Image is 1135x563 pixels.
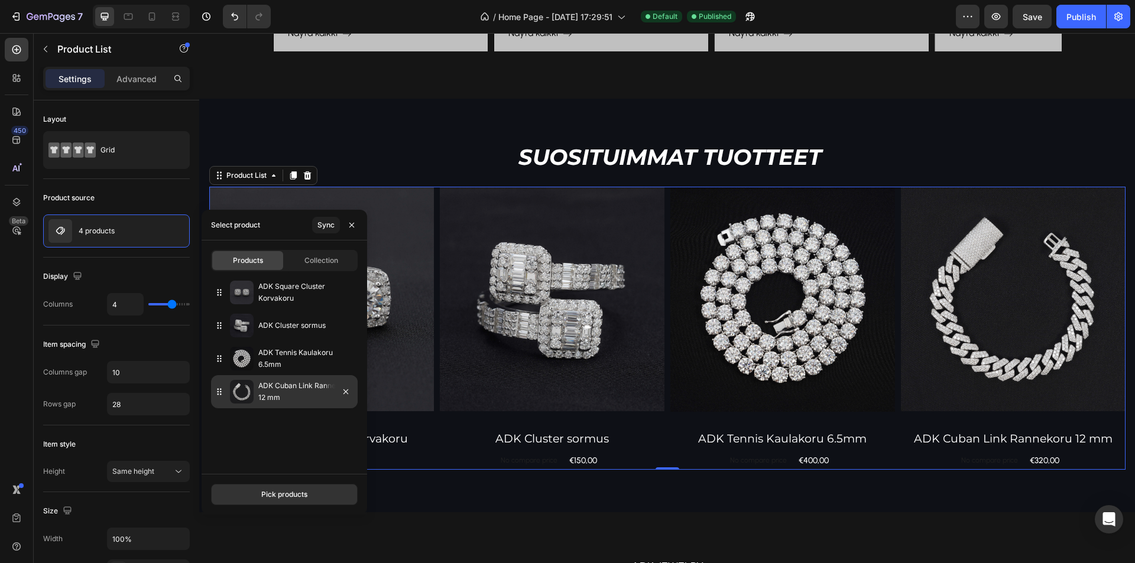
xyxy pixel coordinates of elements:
[10,398,235,415] a: ADK Square Cluster Korvakoru
[230,347,254,370] img: collections
[1056,5,1106,28] button: Publish
[233,255,263,266] span: Products
[471,398,696,415] a: ADK Tennis Kaulakoru 6.5mm
[230,380,254,403] img: collections
[25,137,70,148] div: Product List
[1066,11,1096,23] div: Publish
[112,467,154,476] span: Same height
[108,294,143,315] input: Auto
[258,380,353,403] p: ADK Cuban Link Rannekoru 12 mm
[107,461,190,482] button: Same height
[9,216,28,226] div: Beta
[43,269,85,285] div: Display
[116,73,157,85] p: Advanced
[258,320,353,331] p: ADK Cluster sormus
[223,5,271,28] div: Undo/Redo
[43,439,76,450] div: Item style
[230,314,254,337] img: collections
[100,136,173,164] div: Grid
[77,9,83,24] p: 7
[211,484,358,505] button: Pick products
[43,367,87,377] div: Columns gap
[5,5,88,28] button: 7
[241,398,465,415] a: ADK Cluster sormus
[43,193,95,203] div: Product source
[702,398,926,415] a: ADK Cuban Link Rannekoru 12 mm
[43,399,76,409] div: Rows gap
[1095,505,1123,533] div: Open Intercom Messenger
[230,281,254,304] img: collections
[304,255,338,266] span: Collection
[829,419,861,436] div: €320,00
[317,220,335,230] div: Sync
[59,73,92,85] p: Settings
[211,220,260,230] div: Select product
[493,11,496,23] span: /
[11,126,28,135] div: 450
[43,114,66,125] div: Layout
[140,419,167,436] div: €90,00
[319,110,622,137] span: Suosituimmat tuotteet
[199,33,1135,563] iframe: Design area
[43,533,63,544] div: Width
[301,424,358,431] p: No compare price
[258,281,353,304] p: ADK Square Cluster Korvakoru
[43,299,73,310] div: Columns
[531,424,588,431] p: No compare price
[762,424,819,431] p: No compare price
[312,217,340,233] button: Sync
[498,11,612,23] span: Home Page - [DATE] 17:29:51
[43,466,65,477] div: Height
[699,11,731,22] span: Published
[598,419,631,436] div: €400,00
[108,362,189,383] input: Auto
[258,347,353,370] p: ADK Tennis Kaulakoru 6.5mm
[108,393,189,415] input: Auto
[79,227,115,235] p: 4 products
[369,419,399,436] div: €150,00
[1013,5,1052,28] button: Save
[261,489,307,500] div: Pick products
[73,424,129,431] p: No compare price
[1023,12,1042,22] span: Save
[43,337,102,353] div: Item spacing
[57,42,158,56] p: Product List
[108,528,189,549] input: Auto
[265,523,671,544] p: ADK jewelry
[43,503,74,519] div: Size
[653,11,677,22] span: Default
[48,219,72,243] img: product feature img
